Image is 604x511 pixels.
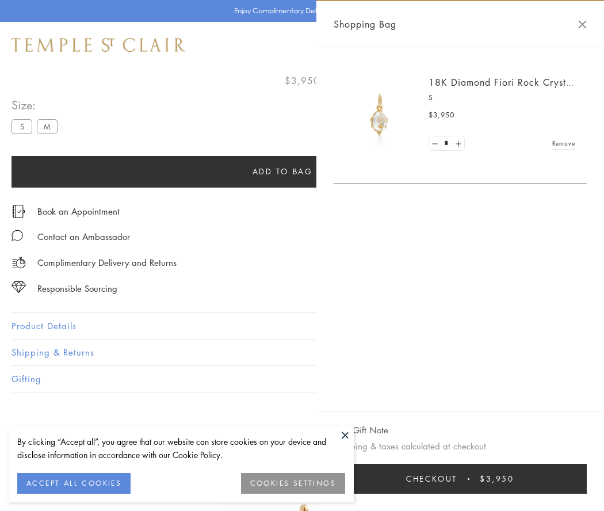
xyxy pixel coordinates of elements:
a: Set quantity to 2 [452,136,464,151]
img: icon_appointment.svg [12,205,25,218]
div: Contact an Ambassador [37,230,130,244]
p: Enjoy Complimentary Delivery & Returns [234,5,365,17]
span: Size: [12,96,62,115]
button: Close Shopping Bag [578,20,587,29]
button: COOKIES SETTINGS [241,473,345,494]
a: Book an Appointment [37,205,120,218]
img: P51889-E11FIORI [345,81,414,150]
button: Add to bag [12,156,553,188]
span: Shopping Bag [334,17,396,32]
span: $3,950 [285,73,320,88]
span: Add to bag [253,165,313,178]
span: $3,950 [480,472,514,485]
p: Shipping & taxes calculated at checkout [334,439,587,453]
img: icon_sourcing.svg [12,281,26,293]
img: MessageIcon-01_2.svg [12,230,23,241]
span: Checkout [406,472,457,485]
p: Complimentary Delivery and Returns [37,255,177,270]
img: icon_delivery.svg [12,255,26,270]
label: M [37,119,58,134]
div: Responsible Sourcing [37,281,117,296]
img: Temple St. Clair [12,38,185,52]
div: By clicking “Accept all”, you agree that our website can store cookies on your device and disclos... [17,435,345,462]
p: S [429,92,575,104]
button: Shipping & Returns [12,340,592,365]
span: $3,950 [429,109,454,121]
a: Remove [552,137,575,150]
button: Add Gift Note [334,423,388,437]
button: Product Details [12,313,592,339]
button: Gifting [12,366,592,392]
label: S [12,119,32,134]
button: ACCEPT ALL COOKIES [17,473,131,494]
button: Checkout $3,950 [334,464,587,494]
a: Set quantity to 0 [429,136,441,151]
